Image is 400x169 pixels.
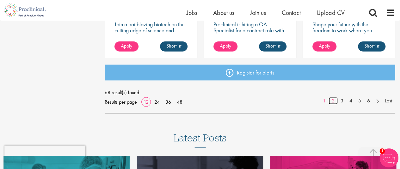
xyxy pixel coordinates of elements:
[337,97,347,104] a: 3
[141,98,151,105] a: 12
[364,97,373,104] a: 6
[358,41,385,51] a: Shortlist
[312,21,385,45] p: Shape your future with the freedom to work where you thrive! Join our client in this fully remote...
[175,98,185,105] a: 48
[152,98,162,105] a: 24
[259,41,286,51] a: Shortlist
[355,97,364,104] a: 5
[105,97,137,107] span: Results per page
[121,42,132,49] span: Apply
[220,42,231,49] span: Apply
[105,64,395,80] a: Register for alerts
[174,132,227,147] h3: Latest Posts
[282,9,301,17] a: Contact
[105,88,395,97] span: 68 result(s) found
[329,97,338,104] a: 2
[346,97,355,104] a: 4
[312,41,336,51] a: Apply
[213,9,234,17] a: About us
[319,42,330,49] span: Apply
[250,9,266,17] a: Join us
[163,98,173,105] a: 36
[213,21,286,45] p: Proclinical is hiring a QA Specialist for a contract role with our pharmaceutical client based in...
[114,21,188,39] p: Join a trailblazing biotech on the cutting edge of science and technology.
[382,97,395,104] a: Last
[4,146,85,165] iframe: reCAPTCHA
[320,97,329,104] a: 1
[379,148,385,154] span: 1
[213,41,237,51] a: Apply
[187,9,197,17] a: Jobs
[379,148,398,167] img: Chatbot
[114,41,138,51] a: Apply
[317,9,345,17] a: Upload CV
[160,41,188,51] a: Shortlist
